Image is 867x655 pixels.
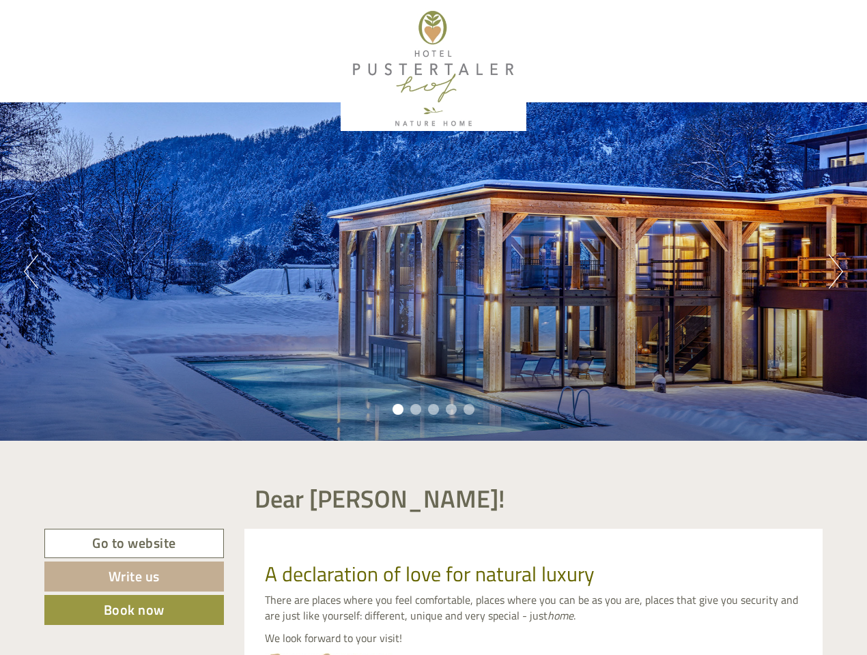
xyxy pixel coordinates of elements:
button: Next [829,254,843,289]
p: We look forward to your visit! [265,630,803,646]
button: Previous [24,254,38,289]
span: A declaration of love for natural luxury [265,558,594,589]
a: Book now [44,595,224,625]
p: There are places where you feel comfortable, places where you can be as you are, places that give... [265,592,803,624]
a: Write us [44,562,224,592]
a: Go to website [44,529,224,558]
h1: Dear [PERSON_NAME]! [255,485,505,512]
em: home [548,607,573,624]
